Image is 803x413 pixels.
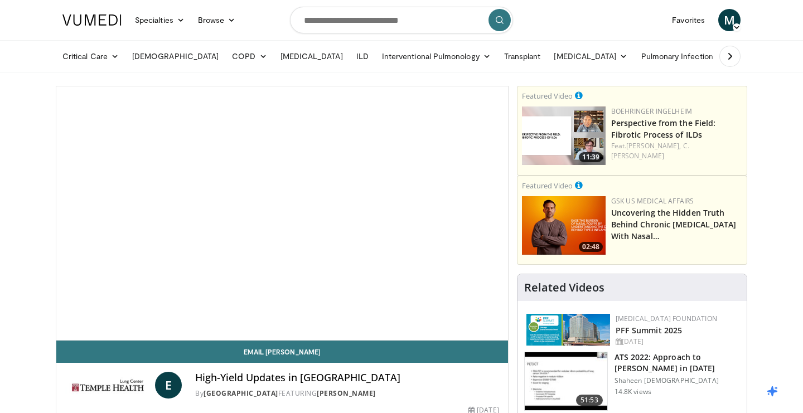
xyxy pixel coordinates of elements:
a: Favorites [665,9,712,31]
video-js: Video Player [56,86,508,341]
a: [GEOGRAPHIC_DATA] [204,388,278,398]
a: Boehringer Ingelheim [611,106,692,116]
a: [MEDICAL_DATA] Foundation [616,314,717,323]
a: Specialties [128,9,191,31]
input: Search topics, interventions [290,7,513,33]
small: Featured Video [522,181,573,191]
h4: High-Yield Updates in [GEOGRAPHIC_DATA] [195,372,499,384]
a: M [718,9,741,31]
img: 0d260a3c-dea8-4d46-9ffd-2859801fb613.png.150x105_q85_crop-smart_upscale.png [522,106,606,165]
a: [PERSON_NAME], [626,141,681,150]
img: VuMedi Logo [62,14,122,26]
a: GSK US Medical Affairs [611,196,694,206]
img: Temple Lung Center [65,372,151,399]
a: [PERSON_NAME] [317,388,376,398]
p: Shaheen [DEMOGRAPHIC_DATA] [615,376,740,385]
a: 11:39 [522,106,606,165]
h4: Related Videos [524,281,604,294]
a: Browse [191,9,243,31]
a: [MEDICAL_DATA] [274,45,350,67]
a: PFF Summit 2025 [616,325,683,336]
button: Get ChatGPT Summary (Ctrl+J) [762,381,783,402]
p: 14.8K views [615,387,651,396]
a: E [155,372,182,399]
a: Pulmonary Infection [635,45,731,67]
a: 51:53 ATS 2022: Approach to [PERSON_NAME] in [DATE] Shaheen [DEMOGRAPHIC_DATA] 14.8K views [524,352,740,411]
h3: ATS 2022: Approach to [PERSON_NAME] in [DATE] [615,352,740,374]
a: COPD [225,45,273,67]
a: Critical Care [56,45,125,67]
a: Email [PERSON_NAME] [56,341,508,363]
div: By FEATURING [195,388,499,399]
a: [DEMOGRAPHIC_DATA] [125,45,225,67]
a: ILD [350,45,375,67]
img: 84d5d865-2f25-481a-859d-520685329e32.png.150x105_q85_autocrop_double_scale_upscale_version-0.2.png [526,314,610,346]
span: 51:53 [576,395,603,406]
a: [MEDICAL_DATA] [547,45,634,67]
span: 11:39 [579,152,603,162]
img: d04c7a51-d4f2-46f9-936f-c139d13e7fbe.png.150x105_q85_crop-smart_upscale.png [522,196,606,255]
a: 02:48 [522,196,606,255]
div: Feat. [611,141,742,161]
a: Interventional Pulmonology [375,45,497,67]
small: Featured Video [522,91,573,101]
div: [DATE] [616,337,738,347]
span: 02:48 [579,242,603,252]
img: 5903cf87-07ec-4ec6-b228-01333f75c79d.150x105_q85_crop-smart_upscale.jpg [525,352,607,410]
a: Perspective from the Field: Fibrotic Process of ILDs [611,118,716,140]
a: Uncovering the Hidden Truth Behind Chronic [MEDICAL_DATA] With Nasal… [611,207,737,241]
a: C. [PERSON_NAME] [611,141,689,161]
a: Transplant [497,45,548,67]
